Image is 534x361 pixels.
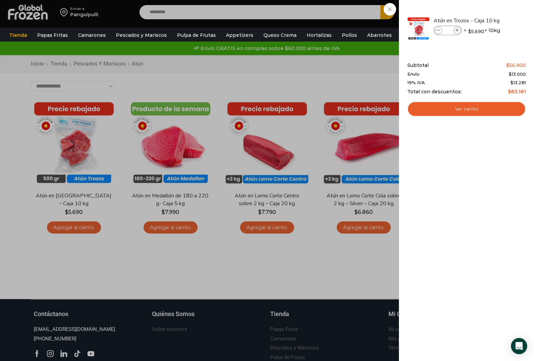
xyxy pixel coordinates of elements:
a: Camarones [75,29,109,42]
span: 19% IVA [407,80,425,86]
span: $ [506,62,509,68]
a: Tienda [6,29,30,42]
a: Atún en Trozos - Caja 10 kg [434,17,514,24]
a: Queso Crema [260,29,300,42]
bdi: 5.690 [468,28,484,35]
span: $ [509,71,512,77]
span: $ [508,89,511,95]
a: Descuentos [399,29,436,42]
a: Appetizers [223,29,257,42]
input: Product quantity [443,27,453,34]
bdi: 56.900 [506,62,526,68]
span: × × 10kg [464,26,500,35]
a: Hortalizas [303,29,335,42]
a: Pescados y Mariscos [112,29,170,42]
a: Abarrotes [364,29,395,42]
div: Open Intercom Messenger [511,338,527,354]
a: Papas Fritas [34,29,71,42]
a: Pulpa de Frutas [174,29,219,42]
span: Subtotal [407,63,429,68]
span: $ [510,80,513,85]
span: Total con descuentos: [407,89,462,95]
span: Envío [407,72,419,77]
span: $ [468,28,471,35]
a: Pollos [338,29,360,42]
bdi: 83.181 [508,89,526,95]
span: 13.281 [510,80,526,85]
bdi: 13.000 [509,71,526,77]
a: Ver carrito [407,101,526,117]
